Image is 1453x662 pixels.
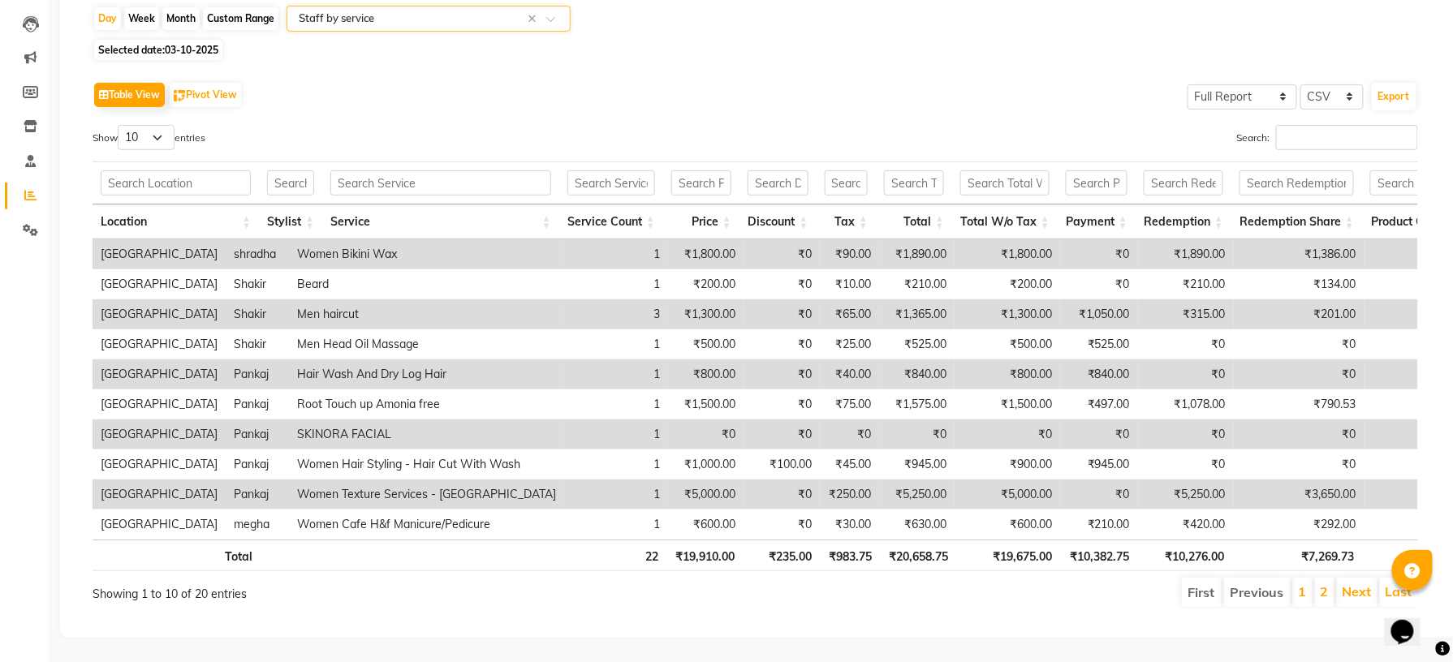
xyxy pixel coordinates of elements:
[879,449,955,479] td: ₹945.00
[93,539,261,571] th: Total
[93,359,226,389] td: [GEOGRAPHIC_DATA]
[879,359,955,389] td: ₹840.00
[1234,359,1365,389] td: ₹0
[226,479,289,509] td: Pankaj
[289,329,564,359] td: Men Head Oil Massage
[1138,389,1234,419] td: ₹1,078.00
[93,576,631,603] div: Showing 1 to 10 of 20 entries
[668,419,744,449] td: ₹0
[564,419,668,449] td: 1
[1144,170,1223,196] input: Search Redemption
[289,449,564,479] td: Women Hair Styling - Hair Cut With Wash
[955,299,1060,329] td: ₹1,300.00
[1066,170,1127,196] input: Search Payment
[952,204,1058,239] th: Total W/o Tax: activate to sort column ascending
[1138,269,1234,299] td: ₹210.00
[564,329,668,359] td: 1
[94,7,121,30] div: Day
[289,389,564,419] td: Root Touch up Amonia free
[564,269,668,299] td: 1
[93,269,226,299] td: [GEOGRAPHIC_DATA]
[1234,389,1365,419] td: ₹790.53
[322,204,559,239] th: Service: activate to sort column ascending
[960,170,1050,196] input: Search Total W/o Tax
[94,40,222,60] span: Selected date:
[289,479,564,509] td: Women Texture Services - [GEOGRAPHIC_DATA]
[93,125,205,150] label: Show entries
[564,449,668,479] td: 1
[748,170,808,196] input: Search Discount
[1060,539,1137,571] th: ₹10,382.75
[820,449,879,479] td: ₹45.00
[744,269,820,299] td: ₹0
[1060,239,1138,269] td: ₹0
[118,125,175,150] select: Showentries
[559,204,663,239] th: Service Count: activate to sort column ascending
[876,204,952,239] th: Total: activate to sort column ascending
[817,204,877,239] th: Tax: activate to sort column ascending
[174,90,186,102] img: pivot.png
[1060,329,1138,359] td: ₹525.00
[668,389,744,419] td: ₹1,500.00
[1343,583,1372,600] a: Next
[1234,299,1365,329] td: ₹201.00
[955,239,1060,269] td: ₹1,800.00
[1060,509,1138,539] td: ₹210.00
[879,509,955,539] td: ₹630.00
[1234,479,1365,509] td: ₹3,650.00
[528,11,541,28] span: Clear all
[744,509,820,539] td: ₹0
[330,170,551,196] input: Search Service
[668,449,744,479] td: ₹1,000.00
[956,539,1060,571] th: ₹19,675.00
[1138,449,1234,479] td: ₹0
[955,419,1060,449] td: ₹0
[1138,239,1234,269] td: ₹1,890.00
[1060,419,1138,449] td: ₹0
[955,479,1060,509] td: ₹5,000.00
[93,239,226,269] td: [GEOGRAPHIC_DATA]
[955,509,1060,539] td: ₹600.00
[93,449,226,479] td: [GEOGRAPHIC_DATA]
[93,479,226,509] td: [GEOGRAPHIC_DATA]
[564,359,668,389] td: 1
[668,239,744,269] td: ₹1,800.00
[203,7,278,30] div: Custom Range
[1060,359,1138,389] td: ₹840.00
[668,479,744,509] td: ₹5,000.00
[744,239,820,269] td: ₹0
[564,239,668,269] td: 1
[226,269,289,299] td: Shakir
[955,359,1060,389] td: ₹800.00
[820,359,879,389] td: ₹40.00
[267,170,314,196] input: Search Stylist
[226,389,289,419] td: Pankaj
[1138,329,1234,359] td: ₹0
[879,269,955,299] td: ₹210.00
[93,389,226,419] td: [GEOGRAPHIC_DATA]
[879,419,955,449] td: ₹0
[289,269,564,299] td: Beard
[879,239,955,269] td: ₹1,890.00
[259,204,322,239] th: Stylist: activate to sort column ascending
[880,539,956,571] th: ₹20,658.75
[879,389,955,419] td: ₹1,575.00
[564,509,668,539] td: 1
[1231,204,1362,239] th: Redemption Share: activate to sort column ascending
[226,329,289,359] td: Shakir
[1370,170,1453,196] input: Search Product Cost
[1060,449,1138,479] td: ₹945.00
[226,359,289,389] td: Pankaj
[744,359,820,389] td: ₹0
[668,329,744,359] td: ₹500.00
[93,509,226,539] td: [GEOGRAPHIC_DATA]
[884,170,944,196] input: Search Total
[1234,449,1365,479] td: ₹0
[1138,299,1234,329] td: ₹315.00
[879,299,955,329] td: ₹1,365.00
[93,299,226,329] td: [GEOGRAPHIC_DATA]
[955,269,1060,299] td: ₹200.00
[1138,539,1233,571] th: ₹10,276.00
[289,419,564,449] td: SKINORA FACIAL
[226,299,289,329] td: Shakir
